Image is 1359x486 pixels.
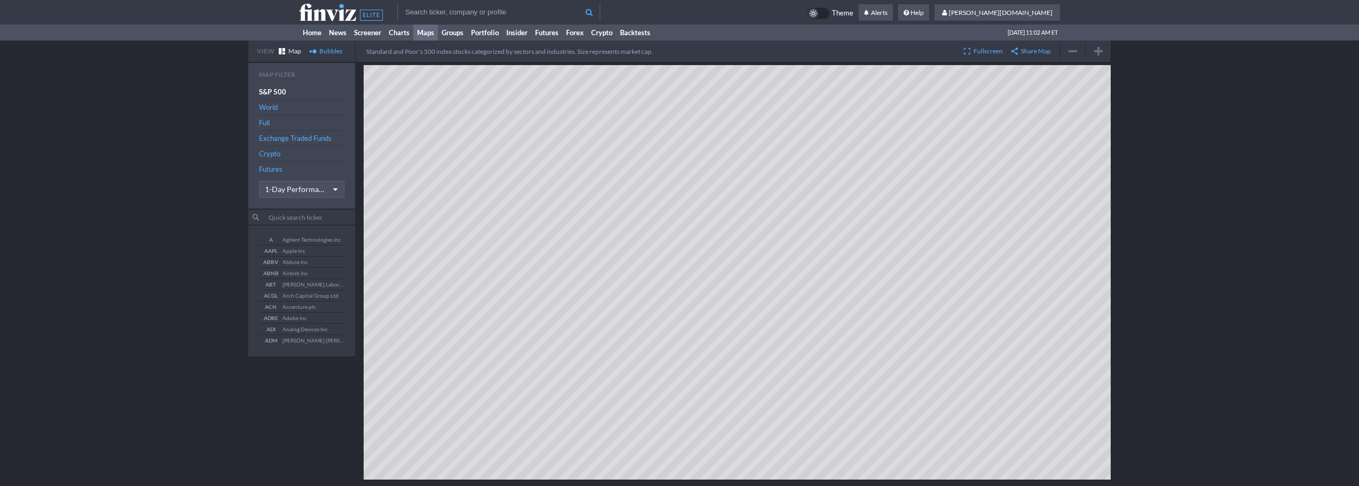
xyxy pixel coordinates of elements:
span: Analog Devices Inc [282,324,328,334]
a: Screener [350,25,385,41]
a: Charts [385,25,413,41]
span: ADI [259,324,282,334]
a: Maps [413,25,438,41]
span: A [259,235,282,244]
a: [PERSON_NAME][DOMAIN_NAME] [934,4,1060,21]
button: AAPLApple Inc [259,245,344,256]
span: ABNB [259,268,282,278]
span: ADBE [259,313,282,323]
span: Theme [832,7,853,19]
span: Airbnb Inc [282,268,308,278]
button: ACNAccenture plc [259,301,344,312]
a: Exchange Traded Funds [259,131,344,146]
span: Share Map [1021,46,1051,57]
a: Theme [807,7,853,19]
a: Forex [562,25,587,41]
a: Bubbles [305,44,347,59]
span: [DATE] 11:02 AM ET [1008,25,1058,41]
a: Crypto [587,25,616,41]
span: Fullscreen [973,46,1003,57]
span: ACGL [259,291,282,300]
a: Home [299,25,325,41]
a: Futures [531,25,562,41]
a: S&P 500 [259,84,344,99]
a: Full [259,115,344,130]
button: AAgilent Technologies Inc [259,234,344,245]
span: ADM [259,336,282,345]
button: ADBEAdobe Inc [259,313,344,323]
span: Agilent Technologies Inc [282,235,341,244]
button: ACGLArch Capital Group Ltd [259,290,344,301]
button: Data type [259,181,344,198]
span: ACN [259,302,282,312]
a: Portfolio [467,25,502,41]
a: Insider [502,25,531,41]
a: Groups [438,25,467,41]
button: ABT[PERSON_NAME] Laboratories [259,279,344,290]
button: Fullscreen [960,44,1007,59]
h2: View [257,46,274,57]
a: Alerts [859,4,893,21]
span: Apple Inc [282,246,305,256]
a: Backtests [616,25,654,41]
span: [PERSON_NAME] [PERSON_NAME] Midland Co [282,336,344,345]
button: Share Map [1007,44,1055,59]
span: ABBV [259,257,282,267]
span: Adobe Inc [282,313,307,323]
input: Search ticker, company or profile [397,4,600,21]
a: World [259,100,344,115]
span: 1-Day Performance [265,184,328,195]
span: Accenture plc [282,302,316,312]
a: Map [274,44,305,59]
input: Quick search ticker [255,210,355,225]
a: News [325,25,350,41]
span: Map [288,46,301,57]
button: ABBVAbbvie Inc [259,257,344,267]
span: [PERSON_NAME] Laboratories [282,280,344,289]
span: Arch Capital Group Ltd [282,291,339,300]
a: Crypto [259,146,344,161]
span: Abbvie Inc [282,257,308,267]
span: AAPL [259,246,282,256]
button: ADIAnalog Devices Inc [259,324,344,334]
span: Bubbles [319,46,342,57]
p: Standard and Poor's 500 index stocks categorized by sectors and industries. Size represents marke... [366,47,653,55]
h2: Map Filter [259,69,344,80]
button: ABNBAirbnb Inc [259,268,344,278]
span: ABT [259,280,282,289]
a: Help [898,4,929,21]
a: Futures [259,162,344,177]
span: [PERSON_NAME][DOMAIN_NAME] [949,9,1052,17]
button: ADM[PERSON_NAME] [PERSON_NAME] Midland Co [259,335,344,346]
